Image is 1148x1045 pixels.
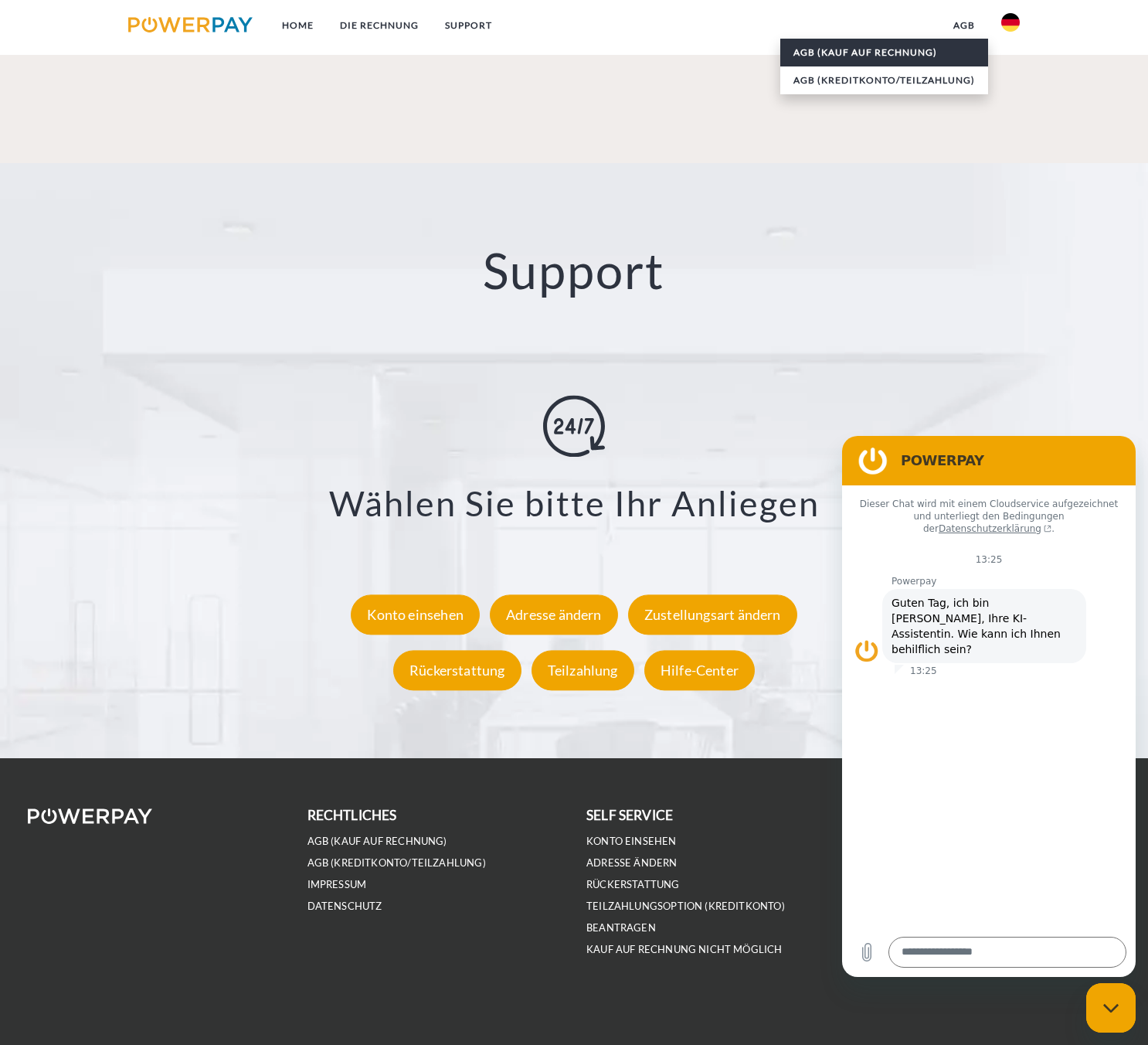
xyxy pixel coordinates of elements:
[307,807,397,823] b: rechtliches
[1086,983,1136,1033] iframe: Schaltfläche zum Öffnen des Messaging-Fensters; Konversation läuft
[940,12,988,39] a: agb
[76,482,1071,526] h3: Wählen Sie bitte Ihr Anliegen
[128,17,253,32] img: logo-powerpay.svg
[57,240,1090,301] h2: Support
[269,12,327,39] a: Home
[543,396,605,458] img: online-shopping.svg
[586,807,673,823] b: self service
[586,835,677,848] a: Konto einsehen
[528,662,638,679] a: Teilzahlung
[586,943,783,956] a: Kauf auf Rechnung nicht möglich
[486,606,622,623] a: Adresse ändern
[389,662,525,679] a: Rückerstattung
[586,856,678,870] a: Adresse ändern
[532,650,634,690] div: Teilzahlung
[307,835,447,848] a: AGB (Kauf auf Rechnung)
[327,12,432,39] a: DIE RECHNUNG
[307,900,382,913] a: DATENSCHUTZ
[28,808,152,824] img: logo-powerpay-white.svg
[644,650,755,690] div: Hilfe-Center
[842,436,1136,977] iframe: Messaging-Fenster
[624,606,801,623] a: Zustellungsart ändern
[586,878,680,891] a: Rückerstattung
[307,878,367,891] a: IMPRESSUM
[628,594,797,635] div: Zustellungsart ändern
[490,594,618,635] div: Adresse ändern
[432,12,505,39] a: SUPPORT
[1001,13,1020,32] img: de
[351,594,480,635] div: Konto einsehen
[393,650,521,690] div: Rückerstattung
[586,900,785,934] a: Teilzahlungsoption (KREDITKONTO) beantragen
[347,606,484,623] a: Konto einsehen
[640,662,759,679] a: Hilfe-Center
[307,856,486,870] a: AGB (Kreditkonto/Teilzahlung)
[780,66,988,94] a: AGB (Kreditkonto/Teilzahlung)
[780,39,988,66] a: AGB (Kauf auf Rechnung)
